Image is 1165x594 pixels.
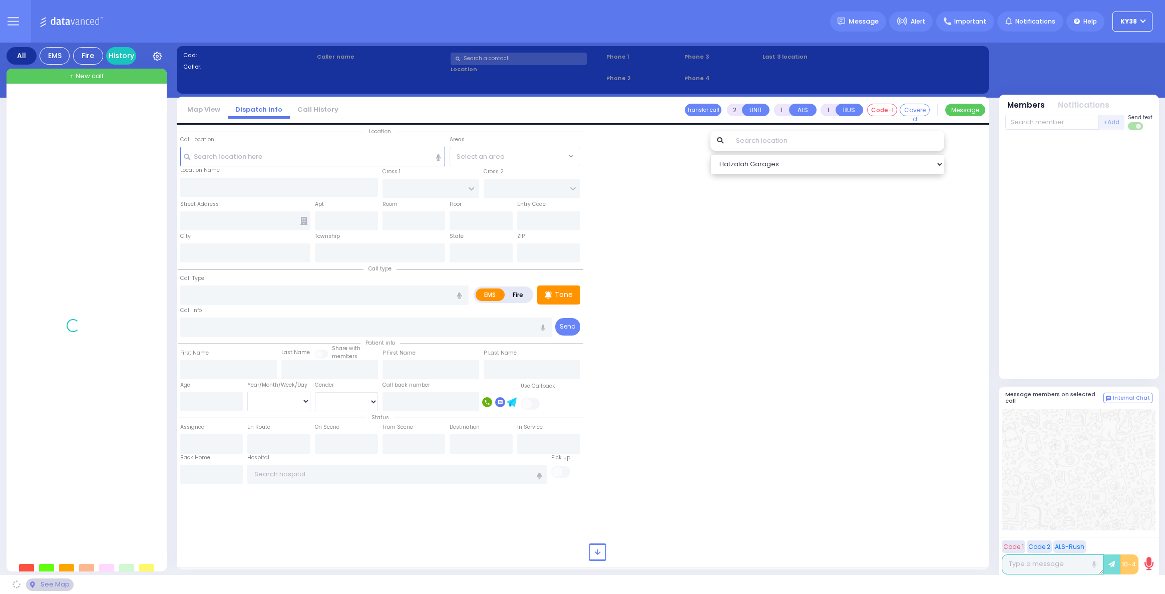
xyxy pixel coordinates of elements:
[1002,540,1025,553] button: Code 1
[684,53,759,61] span: Phone 3
[247,454,269,462] label: Hospital
[315,200,324,208] label: Apt
[517,423,543,431] label: In Service
[70,71,103,81] span: + New call
[180,105,228,114] a: Map View
[40,15,106,28] img: Logo
[684,74,759,83] span: Phone 4
[247,465,546,484] input: Search hospital
[73,47,103,65] div: Fire
[382,168,401,176] label: Cross 1
[183,51,313,60] label: Cad:
[281,349,310,357] label: Last Name
[180,166,220,174] label: Location Name
[382,423,413,431] label: From Scene
[26,578,73,591] div: See map
[180,307,202,315] label: Call Info
[450,200,462,208] label: Floor
[1027,540,1052,553] button: Code 2
[106,47,136,65] a: History
[300,217,307,225] span: Other building occupants
[180,381,190,389] label: Age
[180,232,191,240] label: City
[476,288,505,301] label: EMS
[451,65,603,74] label: Location
[315,381,334,389] label: Gender
[1005,115,1099,130] input: Search member
[180,136,214,144] label: Call Location
[450,136,465,144] label: Areas
[1128,114,1152,121] span: Send text
[180,200,219,208] label: Street Address
[867,104,897,116] button: Code-1
[517,232,525,240] label: ZIP
[180,147,446,166] input: Search location here
[315,423,339,431] label: On Scene
[1005,391,1103,404] h5: Message members on selected call
[555,318,580,336] button: Send
[685,104,721,116] button: Transfer call
[484,168,504,176] label: Cross 2
[382,381,430,389] label: Call back number
[247,381,310,389] div: Year/Month/Week/Day
[1007,100,1045,111] button: Members
[1083,17,1097,26] span: Help
[836,104,863,116] button: BUS
[366,414,394,421] span: Status
[7,47,37,65] div: All
[911,17,925,26] span: Alert
[364,128,396,135] span: Location
[363,265,397,272] span: Call type
[228,105,290,114] a: Dispatch info
[40,47,70,65] div: EMS
[551,454,570,462] label: Pick up
[315,232,340,240] label: Township
[1112,12,1152,32] button: KY38
[1113,395,1150,402] span: Internal Chat
[180,349,209,357] label: First Name
[521,382,555,390] label: Use Callback
[1015,17,1055,26] span: Notifications
[183,63,313,71] label: Caller:
[900,104,930,116] button: Covered
[1103,393,1152,404] button: Internal Chat
[451,53,587,65] input: Search a contact
[517,200,546,208] label: Entry Code
[247,423,270,431] label: En Route
[450,232,464,240] label: State
[332,353,357,360] span: members
[382,349,416,357] label: P First Name
[332,345,360,352] small: Share with
[1120,17,1137,26] span: KY38
[360,339,400,347] span: Patient info
[1106,396,1111,401] img: comment-alt.png
[606,53,681,61] span: Phone 1
[1128,121,1144,131] label: Turn off text
[180,454,210,462] label: Back Home
[838,18,845,25] img: message.svg
[849,17,879,27] span: Message
[729,131,944,151] input: Search location
[789,104,817,116] button: ALS
[180,274,204,282] label: Call Type
[762,53,872,61] label: Last 3 location
[382,200,398,208] label: Room
[484,349,517,357] label: P Last Name
[555,289,573,300] p: Tone
[954,17,986,26] span: Important
[504,288,532,301] label: Fire
[290,105,346,114] a: Call History
[742,104,769,116] button: UNIT
[317,53,447,61] label: Caller name
[180,423,205,431] label: Assigned
[457,152,505,162] span: Select an area
[1053,540,1086,553] button: ALS-Rush
[1058,100,1109,111] button: Notifications
[450,423,480,431] label: Destination
[945,104,985,116] button: Message
[606,74,681,83] span: Phone 2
